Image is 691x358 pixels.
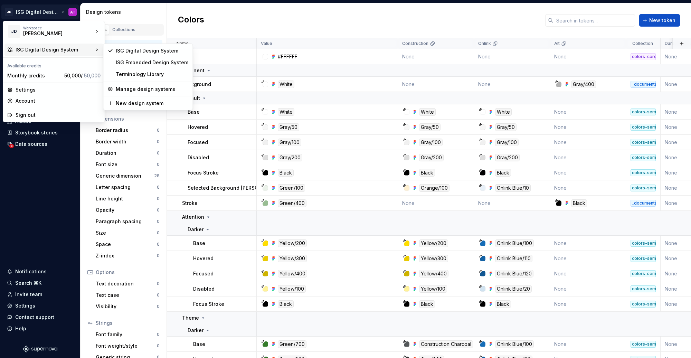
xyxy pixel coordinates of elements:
div: New design system [116,100,188,107]
div: Monthly credits [7,72,61,79]
div: Manage design systems [116,86,188,93]
span: 50,000 [84,73,101,78]
div: [PERSON_NAME] [23,30,82,37]
span: 50,000 / [64,73,101,78]
div: Terminology Library [116,71,188,78]
div: Workspace [23,26,94,30]
div: Sign out [16,112,101,119]
div: JD [8,25,20,38]
div: ISG Digital Design System [116,47,188,54]
div: Account [16,97,101,104]
div: ISG Embedded Design System [116,59,188,66]
div: Settings [16,86,101,93]
div: ISG Digital Design System [16,46,94,53]
div: Available credits [4,59,103,70]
